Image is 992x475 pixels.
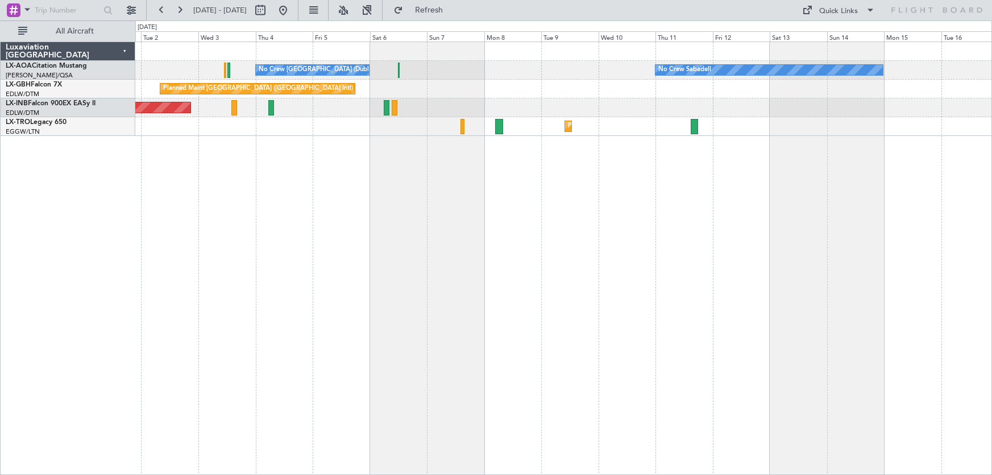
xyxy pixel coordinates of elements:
[35,2,100,19] input: Trip Number
[6,100,28,107] span: LX-INB
[6,119,67,126] a: LX-TROLegacy 650
[163,80,353,97] div: Planned Maint [GEOGRAPHIC_DATA] ([GEOGRAPHIC_DATA] Intl)
[713,31,770,42] div: Fri 12
[388,1,456,19] button: Refresh
[6,100,96,107] a: LX-INBFalcon 900EX EASy II
[313,31,370,42] div: Fri 5
[30,27,120,35] span: All Aircraft
[6,81,62,88] a: LX-GBHFalcon 7X
[405,6,453,14] span: Refresh
[141,31,198,42] div: Tue 2
[770,31,827,42] div: Sat 13
[6,81,31,88] span: LX-GBH
[6,63,87,69] a: LX-AOACitation Mustang
[259,61,387,79] div: No Crew [GEOGRAPHIC_DATA] (Dublin Intl)
[13,22,123,40] button: All Aircraft
[6,71,73,80] a: [PERSON_NAME]/QSA
[599,31,656,42] div: Wed 10
[6,90,39,98] a: EDLW/DTM
[884,31,941,42] div: Mon 15
[6,63,32,69] span: LX-AOA
[193,5,247,15] span: [DATE] - [DATE]
[541,31,599,42] div: Tue 9
[198,31,256,42] div: Wed 3
[6,119,30,126] span: LX-TRO
[655,31,713,42] div: Thu 11
[568,118,642,135] div: Planned Maint Dusseldorf
[6,109,39,117] a: EDLW/DTM
[256,31,313,42] div: Thu 4
[827,31,885,42] div: Sun 14
[658,61,711,79] div: No Crew Sabadell
[6,127,40,136] a: EGGW/LTN
[138,23,157,32] div: [DATE]
[427,31,484,42] div: Sun 7
[484,31,542,42] div: Mon 8
[370,31,427,42] div: Sat 6
[796,1,881,19] button: Quick Links
[819,6,858,17] div: Quick Links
